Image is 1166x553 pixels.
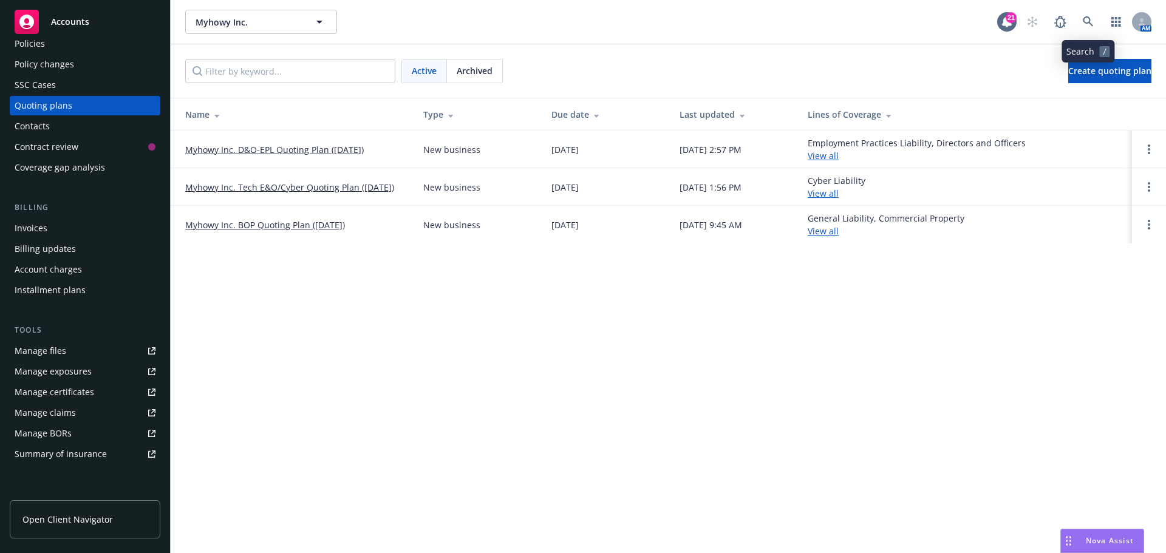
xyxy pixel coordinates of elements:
div: Quoting plans [15,96,72,115]
a: Myhowy Inc. BOP Quoting Plan ([DATE]) [185,219,345,231]
a: View all [808,150,839,161]
div: New business [423,181,480,194]
a: Accounts [10,5,160,39]
div: Name [185,108,404,121]
div: Account charges [15,260,82,279]
a: Manage certificates [10,382,160,402]
span: Nova Assist [1086,535,1134,546]
div: New business [423,143,480,156]
a: Create quoting plan [1068,59,1151,83]
div: General Liability, Commercial Property [808,212,964,237]
div: Lines of Coverage [808,108,1122,121]
a: Search [1076,10,1100,34]
div: Contacts [15,117,50,136]
div: Manage certificates [15,382,94,402]
a: Manage exposures [10,362,160,381]
div: Cyber Liability [808,174,865,200]
div: Invoices [15,219,47,238]
a: Open options [1142,217,1156,232]
div: Drag to move [1061,529,1076,552]
a: View all [808,188,839,199]
div: New business [423,219,480,231]
a: Summary of insurance [10,444,160,464]
a: View all [808,225,839,237]
button: Nova Assist [1060,529,1144,553]
div: Installment plans [15,280,86,300]
div: [DATE] 2:57 PM [680,143,742,156]
div: Analytics hub [10,488,160,500]
a: Installment plans [10,280,160,300]
span: Open Client Navigator [22,513,113,526]
span: Archived [457,64,493,77]
a: Start snowing [1020,10,1045,34]
div: Billing updates [15,239,76,259]
span: Create quoting plan [1068,65,1151,76]
div: [DATE] 9:45 AM [680,219,742,231]
a: Billing updates [10,239,160,259]
div: 21 [1006,12,1017,23]
a: Myhowy Inc. Tech E&O/Cyber Quoting Plan ([DATE]) [185,181,394,194]
div: Policies [15,34,45,53]
div: [DATE] [551,143,579,156]
button: Myhowy Inc. [185,10,337,34]
a: Invoices [10,219,160,238]
div: Policy changes [15,55,74,74]
a: Manage BORs [10,424,160,443]
a: Contacts [10,117,160,136]
div: [DATE] [551,219,579,231]
div: Billing [10,202,160,214]
span: Myhowy Inc. [196,16,301,29]
div: [DATE] 1:56 PM [680,181,742,194]
div: Manage claims [15,403,76,422]
a: Coverage gap analysis [10,158,160,177]
a: Account charges [10,260,160,279]
div: Tools [10,324,160,336]
a: Policies [10,34,160,53]
a: Open options [1142,180,1156,194]
div: Type [423,108,532,121]
div: Contract review [15,137,78,157]
a: Policy changes [10,55,160,74]
div: Summary of insurance [15,444,107,464]
a: Report a Bug [1048,10,1072,34]
div: SSC Cases [15,75,56,95]
div: Due date [551,108,660,121]
a: Contract review [10,137,160,157]
a: SSC Cases [10,75,160,95]
a: Open options [1142,142,1156,157]
a: Quoting plans [10,96,160,115]
div: Coverage gap analysis [15,158,105,177]
div: Manage BORs [15,424,72,443]
a: Myhowy Inc. D&O-EPL Quoting Plan ([DATE]) [185,143,364,156]
a: Switch app [1104,10,1128,34]
div: [DATE] [551,181,579,194]
div: Last updated [680,108,788,121]
a: Manage claims [10,403,160,422]
div: Manage files [15,341,66,361]
a: Manage files [10,341,160,361]
div: Employment Practices Liability, Directors and Officers [808,137,1026,162]
span: Active [412,64,437,77]
input: Filter by keyword... [185,59,395,83]
span: Accounts [51,17,89,27]
div: Manage exposures [15,362,92,381]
